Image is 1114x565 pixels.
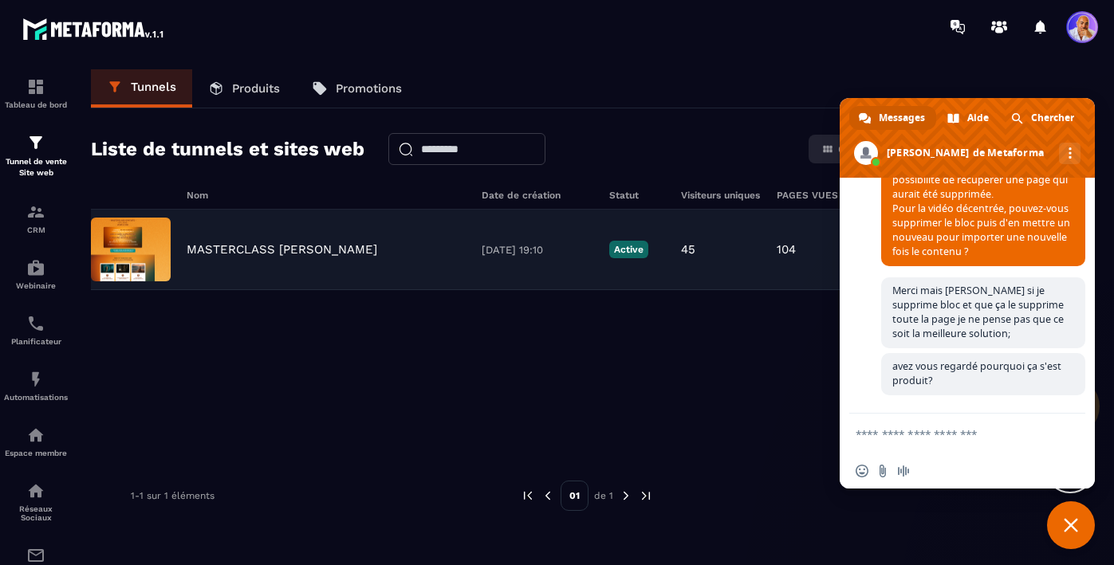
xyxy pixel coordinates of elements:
[856,427,1044,441] textarea: Entrez votre message...
[187,242,377,257] p: MASTERCLASS [PERSON_NAME]
[777,242,796,257] p: 104
[192,69,296,108] a: Produits
[4,190,68,246] a: formationformationCRM
[1047,501,1095,549] div: Fermer le chat
[26,77,45,96] img: formation
[296,69,418,108] a: Promotions
[4,281,68,290] p: Webinaire
[812,138,878,160] button: Carte
[482,190,593,201] h6: Date de création
[619,488,633,503] img: next
[336,81,402,96] p: Promotions
[131,490,215,501] p: 1-1 sur 1 éléments
[838,143,868,155] span: Carte
[4,302,68,358] a: schedulerschedulerPlanificateur
[26,426,45,445] img: automations
[26,202,45,222] img: formation
[4,121,68,190] a: formationformationTunnel de vente Site web
[482,244,593,256] p: [DATE] 19:10
[4,393,68,402] p: Automatisations
[876,465,889,477] span: Envoyer un fichier
[26,370,45,389] img: automations
[26,481,45,500] img: social-network
[967,106,989,130] span: Aide
[4,469,68,534] a: social-networksocial-networkRéseaux Sociaux
[131,80,176,94] p: Tunnels
[91,218,171,281] img: image
[4,226,68,234] p: CRM
[849,106,936,130] div: Messages
[1031,106,1074,130] span: Chercher
[897,465,910,477] span: Message audio
[892,284,1064,340] span: Merci mais [PERSON_NAME] si je supprime bloc et que ça le supprime toute la page je ne pense pas ...
[4,100,68,109] p: Tableau de bord
[609,241,648,258] p: Active
[892,359,1061,387] span: avez vous regardé pourquoi ça s'est produit?
[22,14,166,43] img: logo
[26,314,45,333] img: scheduler
[856,465,868,477] span: Insérer un emoji
[521,488,535,503] img: prev
[26,546,45,565] img: email
[609,190,665,201] h6: Statut
[4,337,68,346] p: Planificateur
[4,414,68,469] a: automationsautomationsEspace membre
[892,130,1070,258] span: Bonjour, Je suis navré, nous n'avons pas la possibilité de récupérer une page qui aurait été supp...
[4,358,68,414] a: automationsautomationsAutomatisations
[187,190,466,201] h6: Nom
[4,449,68,457] p: Espace membre
[681,242,695,257] p: 45
[541,488,555,503] img: prev
[1002,106,1085,130] div: Chercher
[91,133,364,165] h2: Liste de tunnels et sites web
[26,133,45,152] img: formation
[681,190,761,201] h6: Visiteurs uniques
[91,69,192,108] a: Tunnels
[4,504,68,522] p: Réseaux Sociaux
[561,481,588,511] p: 01
[232,81,280,96] p: Produits
[879,106,925,130] span: Messages
[4,156,68,179] p: Tunnel de vente Site web
[938,106,1000,130] div: Aide
[4,246,68,302] a: automationsautomationsWebinaire
[639,488,653,503] img: next
[1059,143,1081,164] div: Autres canaux
[26,258,45,277] img: automations
[777,190,840,201] h6: PAGES VUES
[594,489,613,502] p: de 1
[4,65,68,121] a: formationformationTableau de bord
